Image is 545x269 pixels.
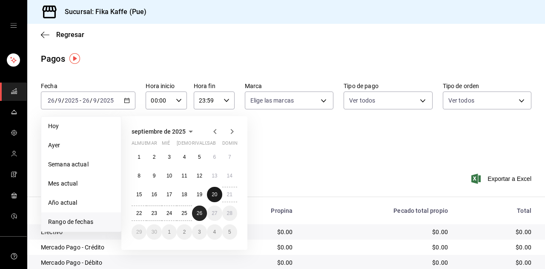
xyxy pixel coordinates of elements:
button: 28 de septiembre de 2025 [222,206,237,221]
button: Marcador de información sobre herramientas [69,53,80,64]
abbr: 8 de septiembre de 2025 [138,173,141,179]
button: 11 de septiembre de 2025 [177,168,192,183]
font: 6 [213,154,216,160]
font: $0.00 [277,259,293,266]
font: Ayer [48,142,60,149]
font: 28 [227,210,232,216]
font: Hora inicio [146,83,174,89]
font: Mercado Pago - Crédito [41,244,104,251]
font: $0.00 [516,259,531,266]
font: Ver todos [448,97,474,104]
font: Elige las marcas [250,97,294,104]
font: almuerzo [132,140,157,146]
abbr: viernes [192,140,215,149]
font: / [97,97,100,104]
font: 2 [183,229,186,235]
font: 14 [227,173,232,179]
font: 26 [197,210,202,216]
button: 8 de septiembre de 2025 [132,168,146,183]
button: 4 de septiembre de 2025 [177,149,192,165]
button: 15 de septiembre de 2025 [132,187,146,202]
button: 5 de septiembre de 2025 [192,149,207,165]
font: Hoy [48,123,59,129]
font: 25 [181,210,187,216]
font: 3 [198,229,201,235]
button: 2 de septiembre de 2025 [146,149,161,165]
font: 1 [168,229,171,235]
button: 7 de septiembre de 2025 [222,149,237,165]
font: $0.00 [277,244,293,251]
button: 22 de septiembre de 2025 [132,206,146,221]
font: - [80,97,81,104]
font: Ver todos [349,97,375,104]
button: 3 de octubre de 2025 [192,224,207,240]
abbr: 1 de septiembre de 2025 [138,154,141,160]
abbr: 30 de septiembre de 2025 [151,229,157,235]
font: mar [146,140,157,146]
font: 20 [212,192,217,197]
button: 26 de septiembre de 2025 [192,206,207,221]
font: $0.00 [432,244,448,251]
font: Mes actual [48,180,77,187]
font: $0.00 [432,229,448,235]
font: [DEMOGRAPHIC_DATA] [177,140,227,146]
abbr: 24 de septiembre de 2025 [166,210,172,216]
font: rivalizar [192,140,215,146]
font: Regresar [56,31,84,39]
font: 3 [168,154,171,160]
abbr: 22 de septiembre de 2025 [136,210,142,216]
button: 19 de septiembre de 2025 [192,187,207,202]
abbr: 28 de septiembre de 2025 [227,210,232,216]
abbr: jueves [177,140,227,149]
button: Exportar a Excel [473,174,531,184]
abbr: 19 de septiembre de 2025 [197,192,202,197]
font: 12 [197,173,202,179]
font: 8 [138,173,141,179]
font: 16 [151,192,157,197]
abbr: 16 de septiembre de 2025 [151,192,157,197]
font: 24 [166,210,172,216]
abbr: miércoles [162,140,170,149]
button: septiembre de 2025 [132,126,196,137]
font: 19 [197,192,202,197]
font: 13 [212,173,217,179]
button: Regresar [41,31,84,39]
font: 21 [227,192,232,197]
button: 4 de octubre de 2025 [207,224,222,240]
abbr: domingo [222,140,243,149]
button: 29 de septiembre de 2025 [132,224,146,240]
font: $0.00 [432,259,448,266]
abbr: 7 de septiembre de 2025 [228,154,231,160]
input: -- [93,97,97,104]
button: 1 de octubre de 2025 [162,224,177,240]
font: sab [207,140,216,146]
abbr: 11 de septiembre de 2025 [181,173,187,179]
abbr: 6 de septiembre de 2025 [213,154,216,160]
abbr: 21 de septiembre de 2025 [227,192,232,197]
button: 13 de septiembre de 2025 [207,168,222,183]
font: 27 [212,210,217,216]
font: Marca [245,83,262,89]
abbr: 4 de octubre de 2025 [213,229,216,235]
input: ---- [64,97,79,104]
font: $0.00 [516,229,531,235]
abbr: 3 de octubre de 2025 [198,229,201,235]
font: Mercado Pago - Débito [41,259,102,266]
abbr: 18 de septiembre de 2025 [181,192,187,197]
font: 15 [136,192,142,197]
input: -- [82,97,90,104]
font: 11 [181,173,187,179]
font: 1 [138,154,141,160]
abbr: 23 de septiembre de 2025 [151,210,157,216]
button: 14 de septiembre de 2025 [222,168,237,183]
button: 30 de septiembre de 2025 [146,224,161,240]
button: 17 de septiembre de 2025 [162,187,177,202]
font: / [55,97,57,104]
font: Rango de fechas [48,218,93,225]
font: / [62,97,64,104]
abbr: sábado [207,140,216,149]
font: Hora fin [194,83,215,89]
font: $0.00 [277,229,293,235]
button: 25 de septiembre de 2025 [177,206,192,221]
abbr: 25 de septiembre de 2025 [181,210,187,216]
